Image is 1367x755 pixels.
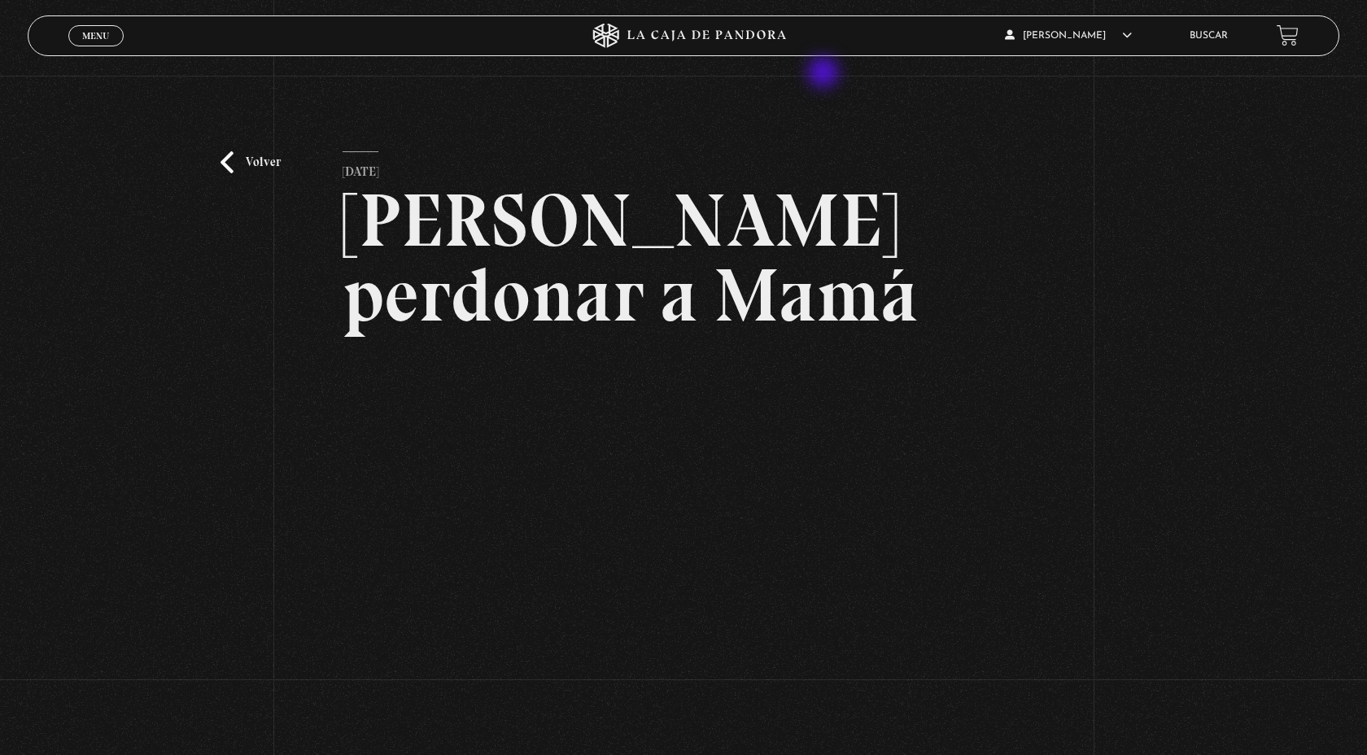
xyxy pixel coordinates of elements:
[1190,31,1228,41] a: Buscar
[82,31,109,41] span: Menu
[343,151,378,184] p: [DATE]
[343,183,1025,333] h2: [PERSON_NAME] perdonar a Mamá
[1005,31,1132,41] span: [PERSON_NAME]
[77,44,116,55] span: Cerrar
[1277,24,1299,46] a: View your shopping cart
[221,151,281,173] a: Volver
